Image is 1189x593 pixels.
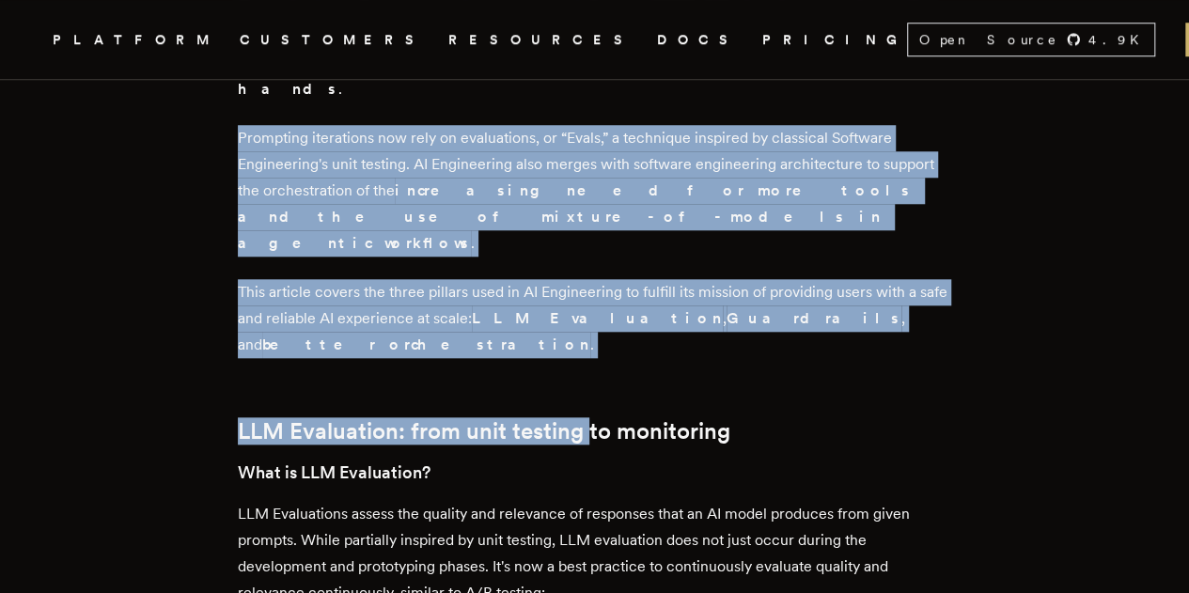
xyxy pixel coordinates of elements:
button: RESOURCES [448,28,634,52]
p: This article covers the three pillars used in AI Engineering to fulfill its mission of providing ... [238,279,952,358]
strong: increasing need for more tools and the use of mixture-of-models in agentic workflows [238,181,912,252]
button: PLATFORM [53,28,217,52]
a: DOCS [657,28,740,52]
p: Prompting iterations now rely on evaluations, or “Evals,” a technique inspired by classical Softw... [238,125,952,257]
strong: LLM Evaluation [472,309,723,327]
a: PRICING [762,28,907,52]
span: Open Source [919,30,1058,49]
strong: better orchestration [262,336,590,353]
span: 4.9 K [1088,30,1150,49]
h2: LLM Evaluation: from unit testing to monitoring [238,418,952,445]
strong: Guardrails [727,309,901,327]
h3: What is LLM Evaluation? [238,460,952,486]
a: CUSTOMERS [240,28,426,52]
